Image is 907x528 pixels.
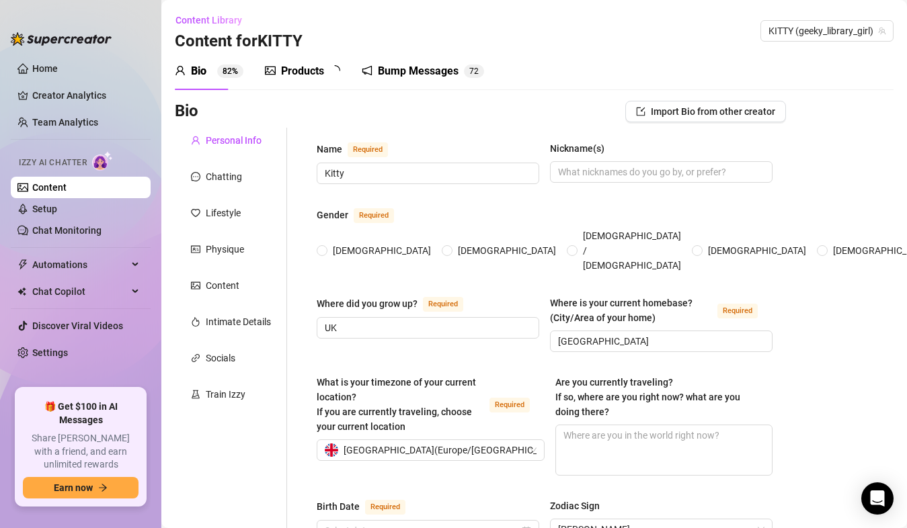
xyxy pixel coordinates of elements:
[550,296,773,325] label: Where is your current homebase? (City/Area of your home)
[344,440,565,460] span: [GEOGRAPHIC_DATA] ( Europe/[GEOGRAPHIC_DATA] )
[32,281,128,302] span: Chat Copilot
[206,206,241,220] div: Lifestyle
[362,65,372,76] span: notification
[703,243,812,258] span: [DEMOGRAPHIC_DATA]
[206,314,271,329] div: Intimate Details
[474,67,479,76] span: 2
[365,500,405,515] span: Required
[206,351,235,365] div: Socials
[464,64,484,78] sup: 72
[191,245,200,254] span: idcard
[175,31,303,52] h3: Content for KITTY
[206,169,242,184] div: Chatting
[550,141,614,156] label: Nickname(s)
[768,21,885,41] span: KITTY (geeky_library_girl)
[32,63,58,74] a: Home
[651,106,775,117] span: Import Bio from other creator
[550,498,600,513] div: Zodiac Sign
[423,297,463,312] span: Required
[98,483,108,492] span: arrow-right
[191,281,200,290] span: picture
[175,15,242,26] span: Content Library
[578,228,686,273] span: [DEMOGRAPHIC_DATA] / [DEMOGRAPHIC_DATA]
[489,398,530,412] span: Required
[348,142,388,157] span: Required
[32,204,57,214] a: Setup
[191,172,200,181] span: message
[317,142,342,157] div: Name
[19,157,87,169] span: Izzy AI Chatter
[191,136,200,145] span: user
[23,477,139,498] button: Earn nowarrow-right
[32,254,128,275] span: Automations
[191,390,200,399] span: experiment
[32,85,140,106] a: Creator Analytics
[317,296,478,312] label: Where did you grow up?
[327,243,436,258] span: [DEMOGRAPHIC_DATA]
[206,133,262,148] div: Personal Info
[325,166,528,181] input: Name
[191,317,200,326] span: fire
[555,377,740,417] span: Are you currently traveling? If so, where are you right now? what are you doing there?
[175,101,198,122] h3: Bio
[354,208,394,223] span: Required
[23,432,139,472] span: Share [PERSON_NAME] with a friend, and earn unlimited rewards
[317,377,476,432] span: What is your timezone of your current location? If you are currently traveling, choose your curre...
[378,63,459,79] div: Bump Messages
[17,259,28,270] span: thunderbolt
[265,65,276,76] span: picture
[317,207,409,223] label: Gender
[317,498,420,515] label: Birth Date
[452,243,561,258] span: [DEMOGRAPHIC_DATA]
[191,353,200,363] span: link
[317,141,403,157] label: Name
[206,242,244,257] div: Physique
[325,320,528,335] input: Where did you grow up?
[175,9,253,31] button: Content Library
[32,347,68,358] a: Settings
[17,287,26,296] img: Chat Copilot
[550,296,712,325] div: Where is your current homebase? (City/Area of your home)
[317,499,360,514] div: Birth Date
[558,165,762,179] input: Nickname(s)
[550,141,604,156] div: Nickname(s)
[558,334,762,349] input: Where is your current homebase? (City/Area of your home)
[191,208,200,218] span: heart
[281,63,324,79] div: Products
[206,387,245,402] div: Train Izzy
[317,208,348,222] div: Gender
[217,64,243,78] sup: 82%
[636,107,645,116] span: import
[54,482,93,493] span: Earn now
[23,400,139,427] span: 🎁 Get $100 in AI Messages
[92,151,113,171] img: AI Chatter
[329,64,341,77] span: loading
[878,27,886,35] span: team
[11,32,112,46] img: logo-BBDzfeDw.svg
[32,182,67,193] a: Content
[625,101,786,122] button: Import Bio from other creator
[469,67,474,76] span: 7
[206,278,239,293] div: Content
[861,482,894,515] div: Open Intercom Messenger
[32,117,98,128] a: Team Analytics
[317,296,418,311] div: Where did you grow up?
[717,304,758,318] span: Required
[191,63,206,79] div: Bio
[550,498,609,513] label: Zodiac Sign
[325,443,338,457] img: gb
[32,320,123,331] a: Discover Viral Videos
[175,65,186,76] span: user
[32,225,102,236] a: Chat Monitoring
